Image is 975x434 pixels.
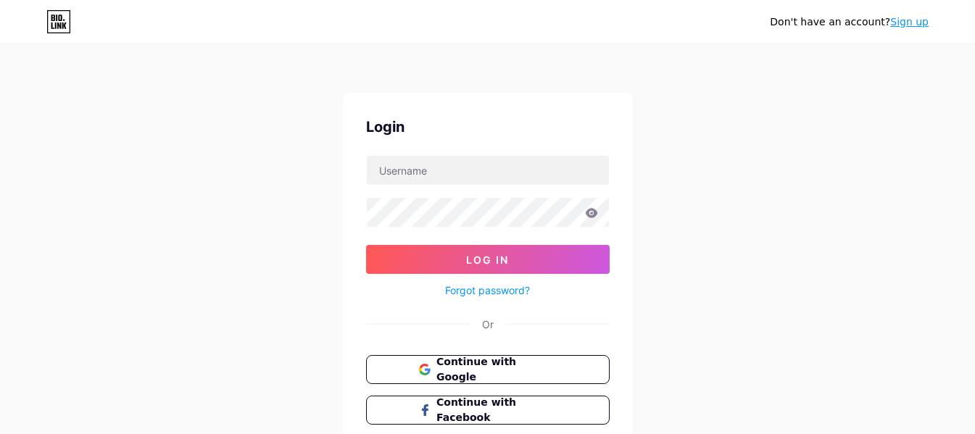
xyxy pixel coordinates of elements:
a: Sign up [890,16,929,28]
button: Continue with Facebook [366,396,610,425]
span: Continue with Google [436,354,556,385]
span: Log In [466,254,509,266]
button: Continue with Google [366,355,610,384]
span: Continue with Facebook [436,395,556,425]
div: Login [366,116,610,138]
div: Don't have an account? [770,14,929,30]
div: Or [482,317,494,332]
input: Username [367,156,609,185]
a: Forgot password? [445,283,530,298]
button: Log In [366,245,610,274]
